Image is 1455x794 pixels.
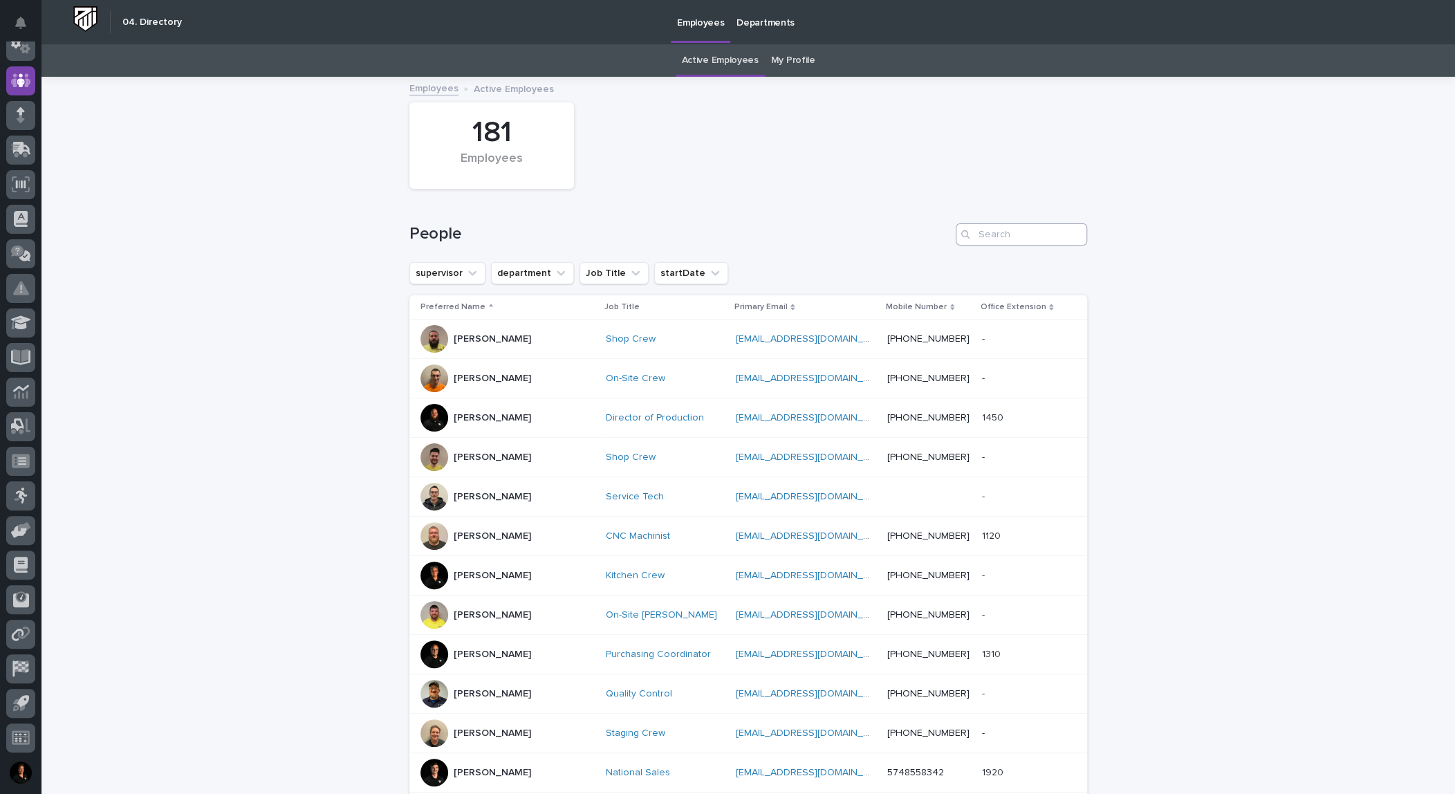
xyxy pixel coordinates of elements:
[409,80,458,95] a: Employees
[6,758,35,787] button: users-avatar
[981,685,987,700] p: -
[887,649,970,659] a: [PHONE_NUMBER]
[409,714,1087,753] tr: [PERSON_NAME]Staging Crew [EMAIL_ADDRESS][DOMAIN_NAME] [PHONE_NUMBER]--
[454,373,531,385] p: [PERSON_NAME]
[887,334,970,344] a: [PHONE_NUMBER]
[409,398,1087,438] tr: [PERSON_NAME]Director of Production [EMAIL_ADDRESS][DOMAIN_NAME] [PHONE_NUMBER]14501450
[606,333,656,345] a: Shop Crew
[606,491,664,503] a: Service Tech
[454,333,531,345] p: [PERSON_NAME]
[654,262,728,284] button: startDate
[409,753,1087,793] tr: [PERSON_NAME]National Sales [EMAIL_ADDRESS][DOMAIN_NAME] 574855834219201920
[887,373,970,383] a: [PHONE_NUMBER]
[682,44,759,77] a: Active Employees
[491,262,574,284] button: department
[735,649,891,659] a: [EMAIL_ADDRESS][DOMAIN_NAME]
[454,570,531,582] p: [PERSON_NAME]
[409,359,1087,398] tr: [PERSON_NAME]On-Site Crew [EMAIL_ADDRESS][DOMAIN_NAME] [PHONE_NUMBER]--
[454,609,531,621] p: [PERSON_NAME]
[606,570,665,582] a: Kitchen Crew
[981,409,1005,424] p: 1450
[981,449,987,463] p: -
[606,530,670,542] a: CNC Machinist
[981,725,987,739] p: -
[454,412,531,424] p: [PERSON_NAME]
[409,224,950,244] h1: People
[409,595,1087,635] tr: [PERSON_NAME]On-Site [PERSON_NAME] [EMAIL_ADDRESS][DOMAIN_NAME] [PHONE_NUMBER]--
[981,488,987,503] p: -
[606,452,656,463] a: Shop Crew
[735,373,891,383] a: [EMAIL_ADDRESS][DOMAIN_NAME]
[887,610,970,620] a: [PHONE_NUMBER]
[433,116,550,150] div: 181
[409,477,1087,517] tr: [PERSON_NAME]Service Tech [EMAIL_ADDRESS][DOMAIN_NAME] --
[735,689,891,699] a: [EMAIL_ADDRESS][DOMAIN_NAME]
[122,17,182,28] h2: 04. Directory
[409,556,1087,595] tr: [PERSON_NAME]Kitchen Crew [EMAIL_ADDRESS][DOMAIN_NAME] [PHONE_NUMBER]--
[735,728,891,738] a: [EMAIL_ADDRESS][DOMAIN_NAME]
[454,649,531,661] p: [PERSON_NAME]
[474,80,554,95] p: Active Employees
[734,299,787,315] p: Primary Email
[887,531,970,541] a: [PHONE_NUMBER]
[771,44,815,77] a: My Profile
[981,528,1003,542] p: 1120
[73,6,98,32] img: Workspace Logo
[454,530,531,542] p: [PERSON_NAME]
[887,768,944,777] a: 5748558342
[454,452,531,463] p: [PERSON_NAME]
[454,767,531,779] p: [PERSON_NAME]
[735,413,891,423] a: [EMAIL_ADDRESS][DOMAIN_NAME]
[433,151,550,181] div: Employees
[6,8,35,37] button: Notifications
[606,412,704,424] a: Director of Production
[606,649,711,661] a: Purchasing Coordinator
[981,764,1005,779] p: 1920
[454,491,531,503] p: [PERSON_NAME]
[735,492,891,501] a: [EMAIL_ADDRESS][DOMAIN_NAME]
[17,17,35,39] div: Notifications
[735,334,891,344] a: [EMAIL_ADDRESS][DOMAIN_NAME]
[606,767,670,779] a: National Sales
[887,452,970,462] a: [PHONE_NUMBER]
[981,370,987,385] p: -
[735,768,891,777] a: [EMAIL_ADDRESS][DOMAIN_NAME]
[606,728,665,739] a: Staging Crew
[420,299,485,315] p: Preferred Name
[409,262,485,284] button: supervisor
[981,607,987,621] p: -
[886,299,947,315] p: Mobile Number
[735,452,891,462] a: [EMAIL_ADDRESS][DOMAIN_NAME]
[606,609,717,621] a: On-Site [PERSON_NAME]
[409,674,1087,714] tr: [PERSON_NAME]Quality Control [EMAIL_ADDRESS][DOMAIN_NAME] [PHONE_NUMBER]--
[887,728,970,738] a: [PHONE_NUMBER]
[981,331,987,345] p: -
[981,646,1003,661] p: 1310
[956,223,1087,246] input: Search
[887,413,970,423] a: [PHONE_NUMBER]
[580,262,649,284] button: Job Title
[887,689,970,699] a: [PHONE_NUMBER]
[454,728,531,739] p: [PERSON_NAME]
[887,571,970,580] a: [PHONE_NUMBER]
[409,635,1087,674] tr: [PERSON_NAME]Purchasing Coordinator [EMAIL_ADDRESS][DOMAIN_NAME] [PHONE_NUMBER]13101310
[409,320,1087,359] tr: [PERSON_NAME]Shop Crew [EMAIL_ADDRESS][DOMAIN_NAME] [PHONE_NUMBER]--
[735,610,891,620] a: [EMAIL_ADDRESS][DOMAIN_NAME]
[735,571,891,580] a: [EMAIL_ADDRESS][DOMAIN_NAME]
[409,438,1087,477] tr: [PERSON_NAME]Shop Crew [EMAIL_ADDRESS][DOMAIN_NAME] [PHONE_NUMBER]--
[409,517,1087,556] tr: [PERSON_NAME]CNC Machinist [EMAIL_ADDRESS][DOMAIN_NAME] [PHONE_NUMBER]11201120
[606,688,672,700] a: Quality Control
[454,688,531,700] p: [PERSON_NAME]
[606,373,665,385] a: On-Site Crew
[981,567,987,582] p: -
[735,531,891,541] a: [EMAIL_ADDRESS][DOMAIN_NAME]
[604,299,640,315] p: Job Title
[980,299,1046,315] p: Office Extension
